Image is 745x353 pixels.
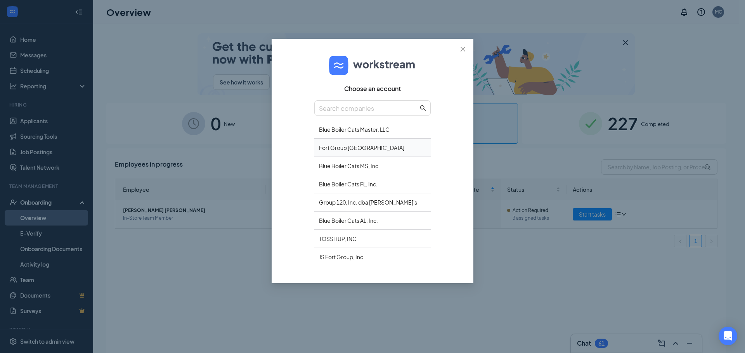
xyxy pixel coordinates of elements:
[460,46,466,52] span: close
[719,327,737,345] div: Open Intercom Messenger
[314,193,431,212] div: Group 120, Inc. dba [PERSON_NAME]'s
[314,157,431,175] div: Blue Boiler Cats MS, Inc.
[314,139,431,157] div: Fort Group [GEOGRAPHIC_DATA]
[314,212,431,230] div: Blue Boiler Cats AL, Inc.
[319,103,418,113] input: Search companies
[452,39,473,60] button: Close
[314,121,431,139] div: Blue Boiler Cats Master, LLC
[314,230,431,248] div: TOSSITUP, INC
[420,105,426,111] span: search
[314,248,431,266] div: JS Fort Group, Inc.
[329,56,416,75] img: logo
[314,175,431,193] div: Blue Boiler Cats FL, Inc.
[344,85,401,93] span: Choose an account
